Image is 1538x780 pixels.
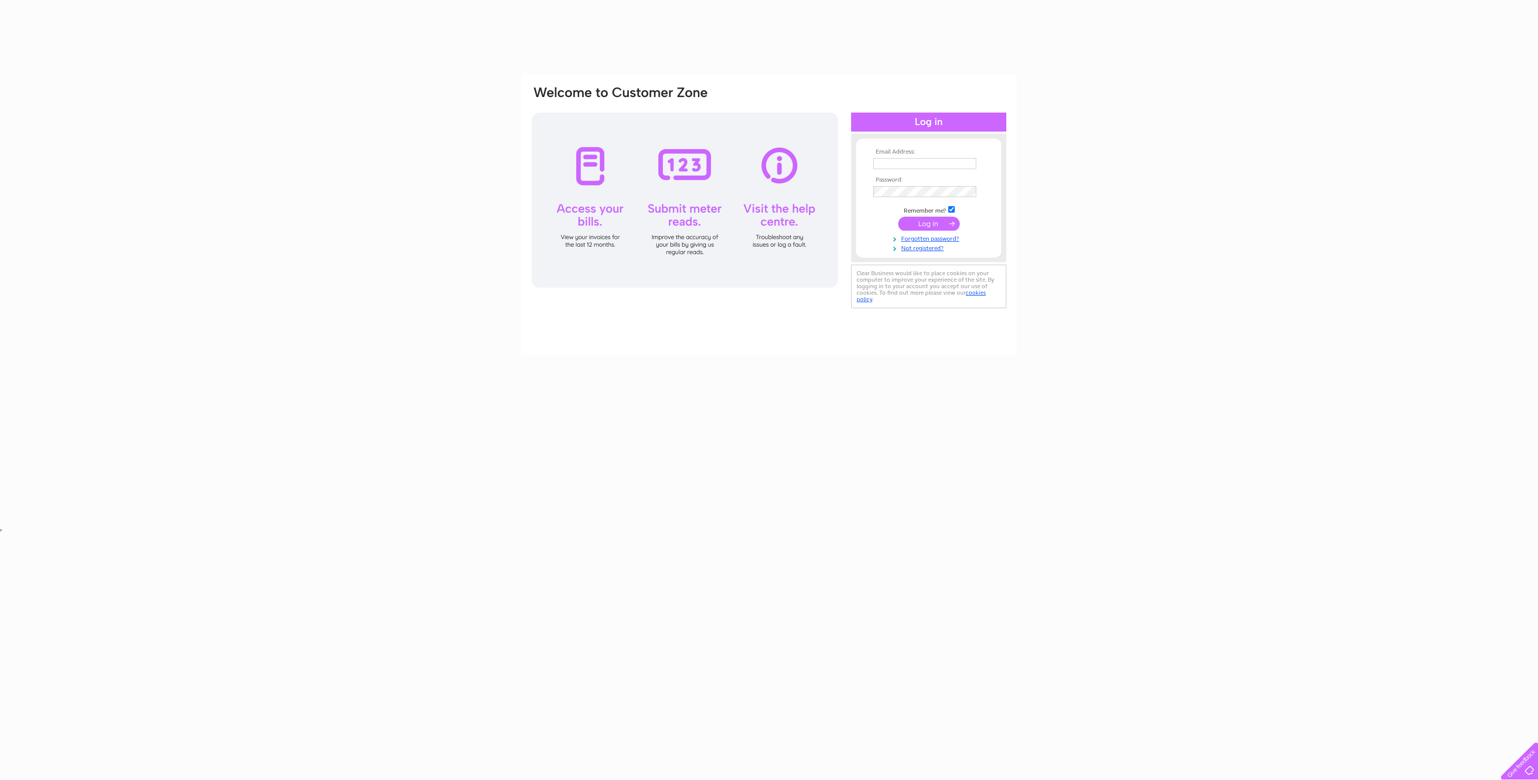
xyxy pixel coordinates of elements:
[898,217,960,231] input: Submit
[851,265,1006,308] div: Clear Business would like to place cookies on your computer to improve your experience of the sit...
[857,289,986,303] a: cookies policy
[873,243,987,252] a: Not registered?
[871,177,987,184] th: Password:
[871,205,987,215] td: Remember me?
[873,233,987,243] a: Forgotten password?
[871,149,987,156] th: Email Address:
